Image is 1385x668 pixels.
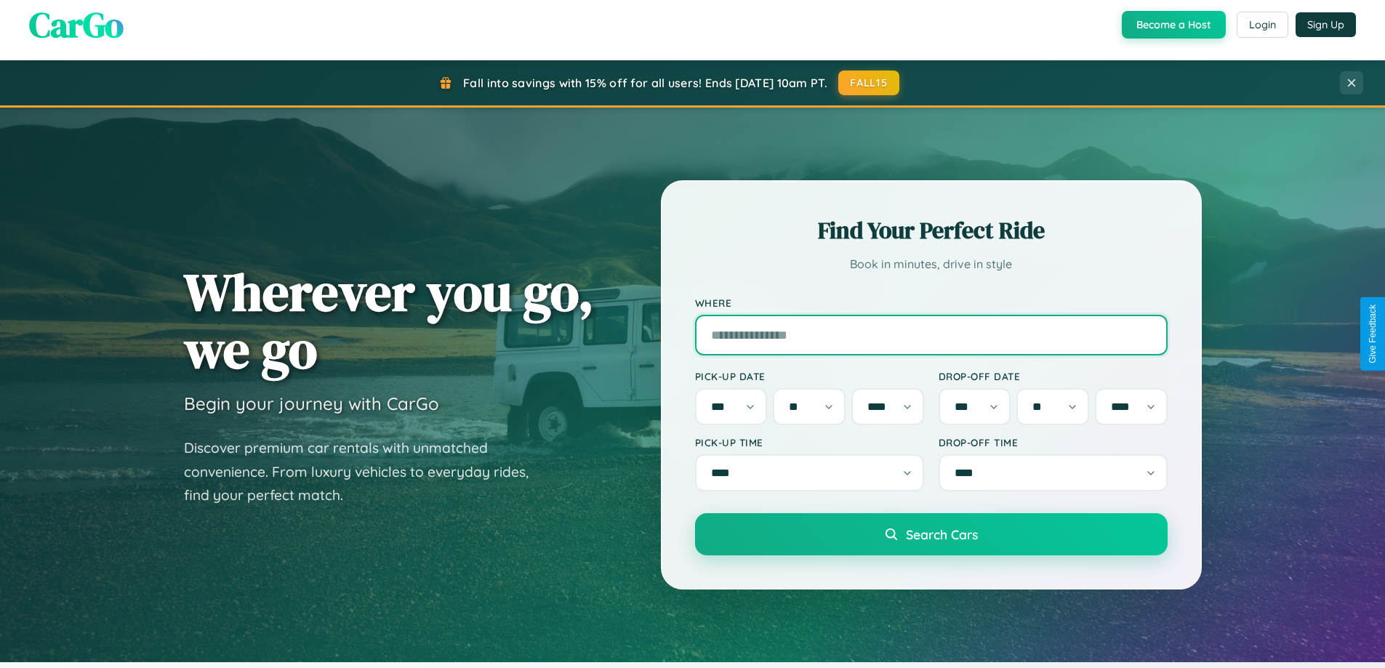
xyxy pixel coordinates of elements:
button: Become a Host [1122,11,1226,39]
p: Book in minutes, drive in style [695,254,1168,275]
label: Where [695,297,1168,309]
label: Drop-off Date [939,370,1168,382]
p: Discover premium car rentals with unmatched convenience. From luxury vehicles to everyday rides, ... [184,436,547,507]
button: FALL15 [838,71,899,95]
span: Search Cars [906,526,978,542]
span: CarGo [29,1,124,49]
label: Pick-up Time [695,436,924,448]
button: Sign Up [1296,12,1356,37]
label: Pick-up Date [695,370,924,382]
button: Search Cars [695,513,1168,555]
button: Login [1237,12,1288,38]
h1: Wherever you go, we go [184,263,594,378]
div: Give Feedback [1368,305,1378,363]
span: Fall into savings with 15% off for all users! Ends [DATE] 10am PT. [463,76,827,90]
h2: Find Your Perfect Ride [695,214,1168,246]
label: Drop-off Time [939,436,1168,448]
h3: Begin your journey with CarGo [184,393,439,414]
